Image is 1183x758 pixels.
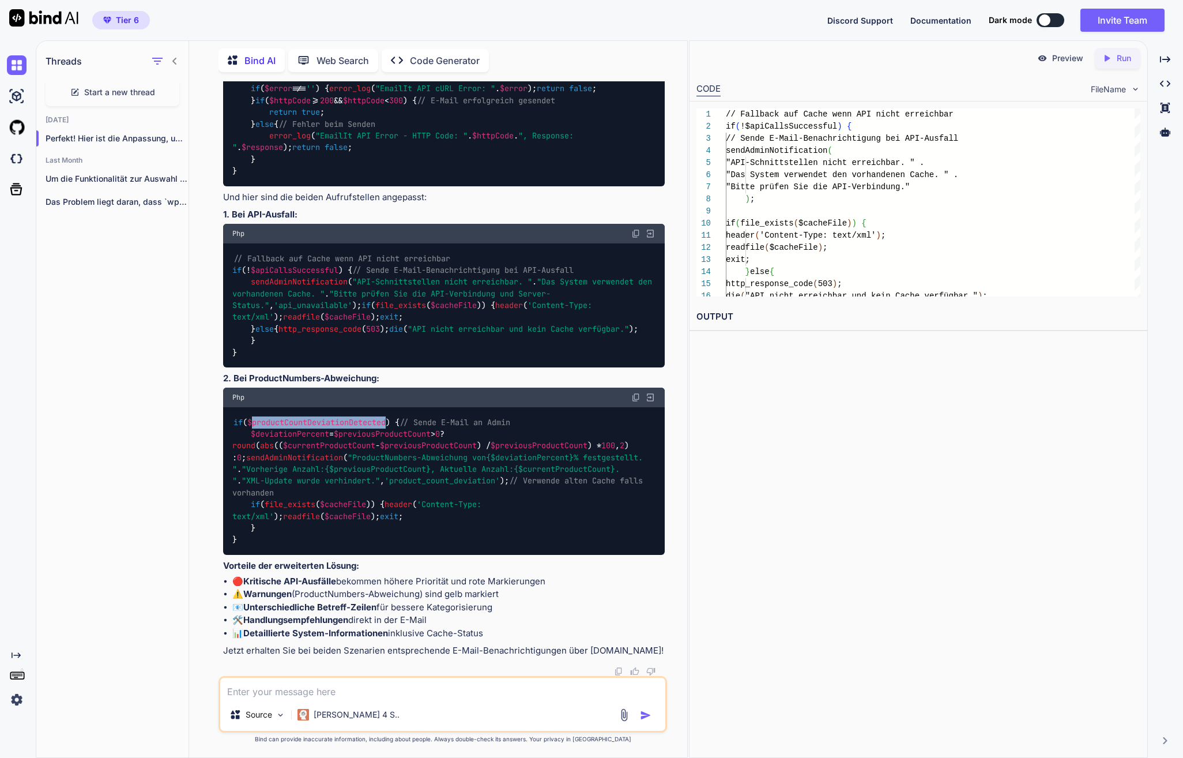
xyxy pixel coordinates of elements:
[881,231,886,240] span: ;
[251,429,329,439] span: $deviationPercent
[696,217,711,230] div: 10
[232,441,255,451] span: round
[696,205,711,217] div: 9
[614,667,623,676] img: copy
[726,255,750,264] span: exit;
[696,108,711,121] div: 1
[306,84,315,94] span: ''
[385,500,412,510] span: header
[989,14,1032,26] span: Dark mode
[696,278,711,290] div: 15
[232,393,244,402] span: Php
[223,209,297,220] strong: 1. Bei API-Ausfall:
[646,667,655,676] img: dislike
[696,121,711,133] div: 2
[696,266,711,278] div: 14
[251,265,338,275] span: $apiCallsSuccessful
[242,476,380,486] span: "XML-Update wurde verhindert."
[375,300,426,310] span: file_exists
[255,324,274,334] span: else
[7,55,27,75] img: chat
[764,243,769,252] span: (
[223,191,665,204] p: Und hier sind die beiden Aufrufstellen angepasst:
[726,243,764,252] span: readfile
[408,324,629,334] span: "API nicht erreichbar und kein Cache verfügbar."
[495,300,523,310] span: header
[232,130,578,152] span: ", Response: "
[243,602,376,613] strong: Unterschiedliche Betreff-Zeilen
[278,119,375,129] span: // Fehler beim Senden
[817,279,832,288] span: 503
[569,84,592,94] span: false
[352,277,532,287] span: "API-Schnittstellen nicht erreichbar. "
[283,441,375,451] span: $currentProductCount
[325,312,371,322] span: $cacheFile
[726,158,924,167] span: "API-Schnittstellen nicht erreichbar. " .
[232,253,657,359] code: (! ) { ( . . , ); ( ( )) { ( ); ( ); ; } { ( ); ( ); } }
[385,476,500,486] span: 'product_count_deviation'
[7,690,27,710] img: settings
[750,267,770,276] span: else
[9,9,78,27] img: Bind AI
[910,16,971,25] span: Documentation
[320,95,334,106] span: 200
[302,107,320,118] span: true
[793,219,798,228] span: (
[760,231,876,240] span: 'Content-Type: text/xml'
[472,130,514,141] span: $httpCode
[116,14,139,26] span: Tier 6
[755,231,759,240] span: (
[232,575,665,588] li: 🔴 bekommen höhere Priorität und rote Markierungen
[740,122,837,131] span: !$apiCallsSuccessful
[823,243,827,252] span: ;
[334,429,431,439] span: $previousProductCount
[255,119,274,129] span: else
[769,267,774,276] span: {
[1052,52,1083,64] p: Preview
[375,84,495,94] span: "EmailIt API cURL Error: "
[223,644,665,658] p: Jetzt erhalten Sie bei beiden Szenarien entsprechende E-Mail-Benachrichtigungen über [DOMAIN_NAME]!
[726,146,827,155] span: sendAdminNotification
[813,279,817,288] span: (
[410,54,480,67] p: Code Generator
[343,95,385,106] span: $httpCode
[417,95,555,106] span: // E-Mail erfolgreich gesendet
[750,194,755,204] span: ;
[283,312,320,322] span: readfile
[631,393,641,402] img: copy
[243,576,336,587] strong: Kritische API-Ausfälle
[84,87,155,98] span: Start a new thread
[269,95,311,106] span: $httpCode
[232,288,551,310] span: "Bitte prüfen Sie die API-Verbindung und Server-Status."
[929,170,958,179] span: e. " .
[36,115,189,125] h2: [DATE]
[827,14,893,27] button: Discord Support
[696,290,711,302] div: 16
[218,735,667,744] p: Bind can provide inaccurate information, including about people. Always double-check its answers....
[696,82,721,96] div: CODE
[736,122,740,131] span: (
[696,145,711,157] div: 4
[246,709,272,721] p: Source
[315,130,468,141] span: "EmailIt API Error - HTTP Code: "
[389,95,403,106] span: 300
[232,614,665,627] li: 🛠️ direkt in der E-Mail
[696,169,711,181] div: 6
[243,614,348,625] strong: Handlungsempfehlungen
[982,291,987,301] span: ;
[620,441,624,451] span: 2
[361,300,371,310] span: if
[827,16,893,25] span: Discord Support
[46,54,82,68] h1: Threads
[243,588,292,599] strong: Warnungen
[726,231,755,240] span: header
[400,417,510,427] span: // Sende E-Mail an Admin
[283,511,320,521] span: readfile
[726,122,736,131] span: if
[745,267,749,276] span: }
[726,219,736,228] span: if
[769,243,817,252] span: $cacheFile
[696,193,711,205] div: 8
[491,441,587,451] span: $previousProductCount
[726,182,910,192] span: "Bitte prüfen Sie die API-Verbindung."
